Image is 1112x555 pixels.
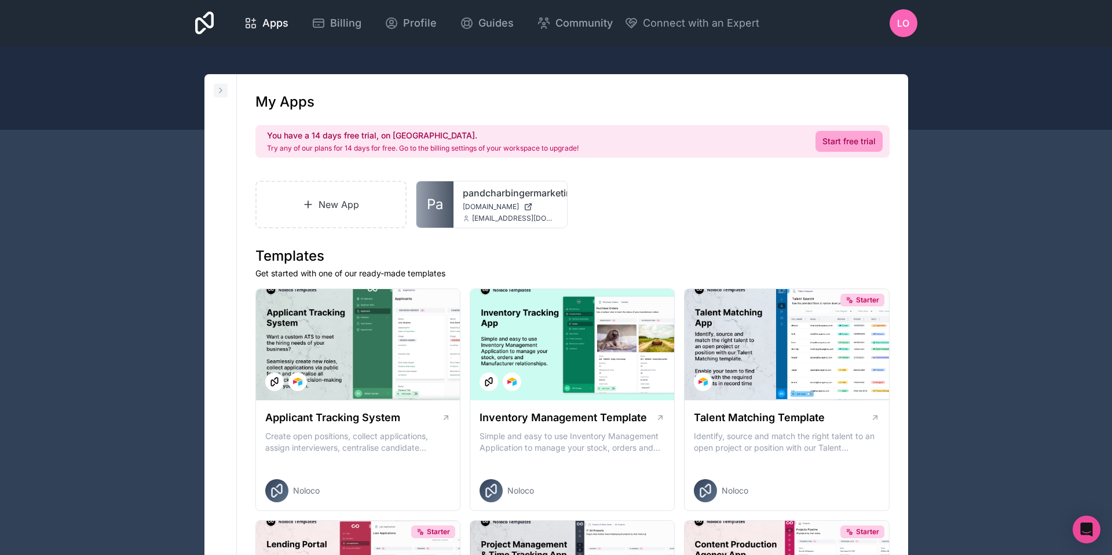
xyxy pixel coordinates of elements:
[265,410,400,426] h1: Applicant Tracking System
[375,10,446,36] a: Profile
[265,430,451,454] p: Create open positions, collect applications, assign interviewers, centralise candidate feedback a...
[856,295,879,305] span: Starter
[463,202,519,211] span: [DOMAIN_NAME]
[427,527,450,536] span: Starter
[507,485,534,496] span: Noloco
[1073,516,1100,543] div: Open Intercom Messenger
[267,144,579,153] p: Try any of our plans for 14 days for free. Go to the billing settings of your workspace to upgrade!
[302,10,371,36] a: Billing
[403,15,437,31] span: Profile
[262,15,288,31] span: Apps
[815,131,883,152] a: Start free trial
[472,214,558,223] span: [EMAIL_ADDRESS][DOMAIN_NAME]
[255,247,890,265] h1: Templates
[330,15,361,31] span: Billing
[624,15,759,31] button: Connect with an Expert
[463,186,558,200] a: pandcharbingermarketing
[528,10,622,36] a: Community
[507,377,517,386] img: Airtable Logo
[698,377,708,386] img: Airtable Logo
[463,202,558,211] a: [DOMAIN_NAME]
[293,377,302,386] img: Airtable Logo
[722,485,748,496] span: Noloco
[255,93,314,111] h1: My Apps
[694,430,879,454] p: Identify, source and match the right talent to an open project or position with our Talent Matchi...
[478,15,514,31] span: Guides
[694,410,825,426] h1: Talent Matching Template
[856,527,879,536] span: Starter
[293,485,320,496] span: Noloco
[480,430,665,454] p: Simple and easy to use Inventory Management Application to manage your stock, orders and Manufact...
[267,130,579,141] h2: You have a 14 days free trial, on [GEOGRAPHIC_DATA].
[555,15,613,31] span: Community
[897,16,909,30] span: LO
[427,195,443,214] span: Pa
[255,181,407,228] a: New App
[255,268,890,279] p: Get started with one of our ready-made templates
[235,10,298,36] a: Apps
[416,181,453,228] a: Pa
[480,410,647,426] h1: Inventory Management Template
[643,15,759,31] span: Connect with an Expert
[451,10,523,36] a: Guides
